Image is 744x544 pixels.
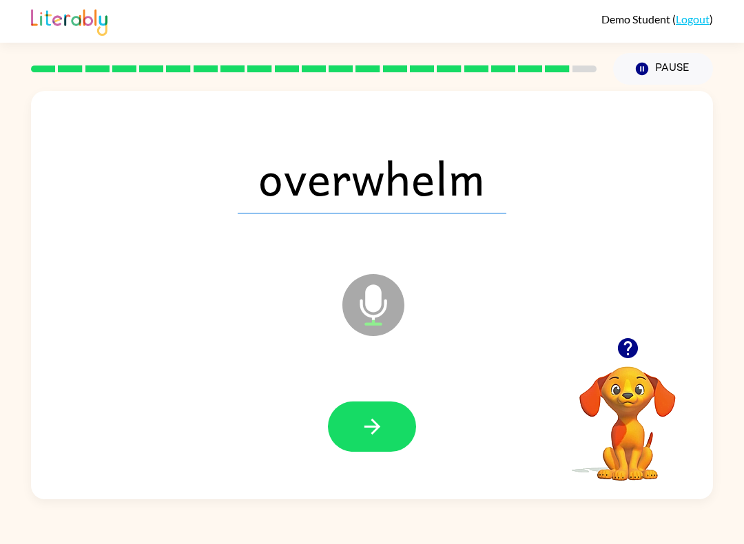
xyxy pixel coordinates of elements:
[31,6,107,36] img: Literably
[238,142,506,213] span: overwhelm
[676,12,710,25] a: Logout
[601,12,672,25] span: Demo Student
[601,12,713,25] div: ( )
[559,345,696,483] video: Your browser must support playing .mp4 files to use Literably. Please try using another browser.
[613,53,713,85] button: Pause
